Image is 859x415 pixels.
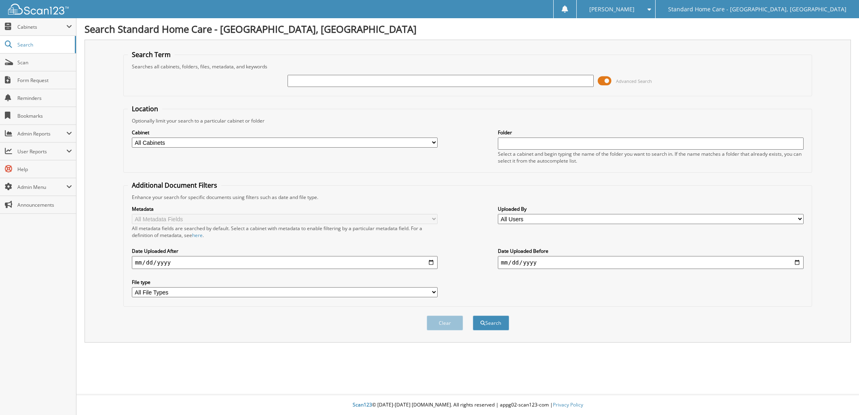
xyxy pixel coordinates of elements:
[128,194,808,201] div: Enhance your search for specific documents using filters such as date and file type.
[17,95,72,102] span: Reminders
[192,232,203,239] a: here
[132,256,438,269] input: start
[8,4,69,15] img: scan123-logo-white.svg
[17,112,72,119] span: Bookmarks
[132,225,438,239] div: All metadata fields are searched by default. Select a cabinet with metadata to enable filtering b...
[128,50,175,59] legend: Search Term
[668,7,846,12] span: Standard Home Care - [GEOGRAPHIC_DATA], [GEOGRAPHIC_DATA]
[427,315,463,330] button: Clear
[128,181,221,190] legend: Additional Document Filters
[473,315,509,330] button: Search
[128,104,162,113] legend: Location
[17,77,72,84] span: Form Request
[17,23,66,30] span: Cabinets
[17,41,71,48] span: Search
[132,248,438,254] label: Date Uploaded After
[76,395,859,415] div: © [DATE]-[DATE] [DOMAIN_NAME]. All rights reserved | appg02-scan123-com |
[616,78,652,84] span: Advanced Search
[17,59,72,66] span: Scan
[17,201,72,208] span: Announcements
[128,63,808,70] div: Searches all cabinets, folders, files, metadata, and keywords
[132,279,438,286] label: File type
[17,166,72,173] span: Help
[17,148,66,155] span: User Reports
[17,184,66,191] span: Admin Menu
[85,22,851,36] h1: Search Standard Home Care - [GEOGRAPHIC_DATA], [GEOGRAPHIC_DATA]
[498,248,804,254] label: Date Uploaded Before
[498,205,804,212] label: Uploaded By
[553,401,583,408] a: Privacy Policy
[128,117,808,124] div: Optionally limit your search to a particular cabinet or folder
[498,150,804,164] div: Select a cabinet and begin typing the name of the folder you want to search in. If the name match...
[498,129,804,136] label: Folder
[353,401,372,408] span: Scan123
[589,7,635,12] span: [PERSON_NAME]
[132,129,438,136] label: Cabinet
[132,205,438,212] label: Metadata
[498,256,804,269] input: end
[17,130,66,137] span: Admin Reports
